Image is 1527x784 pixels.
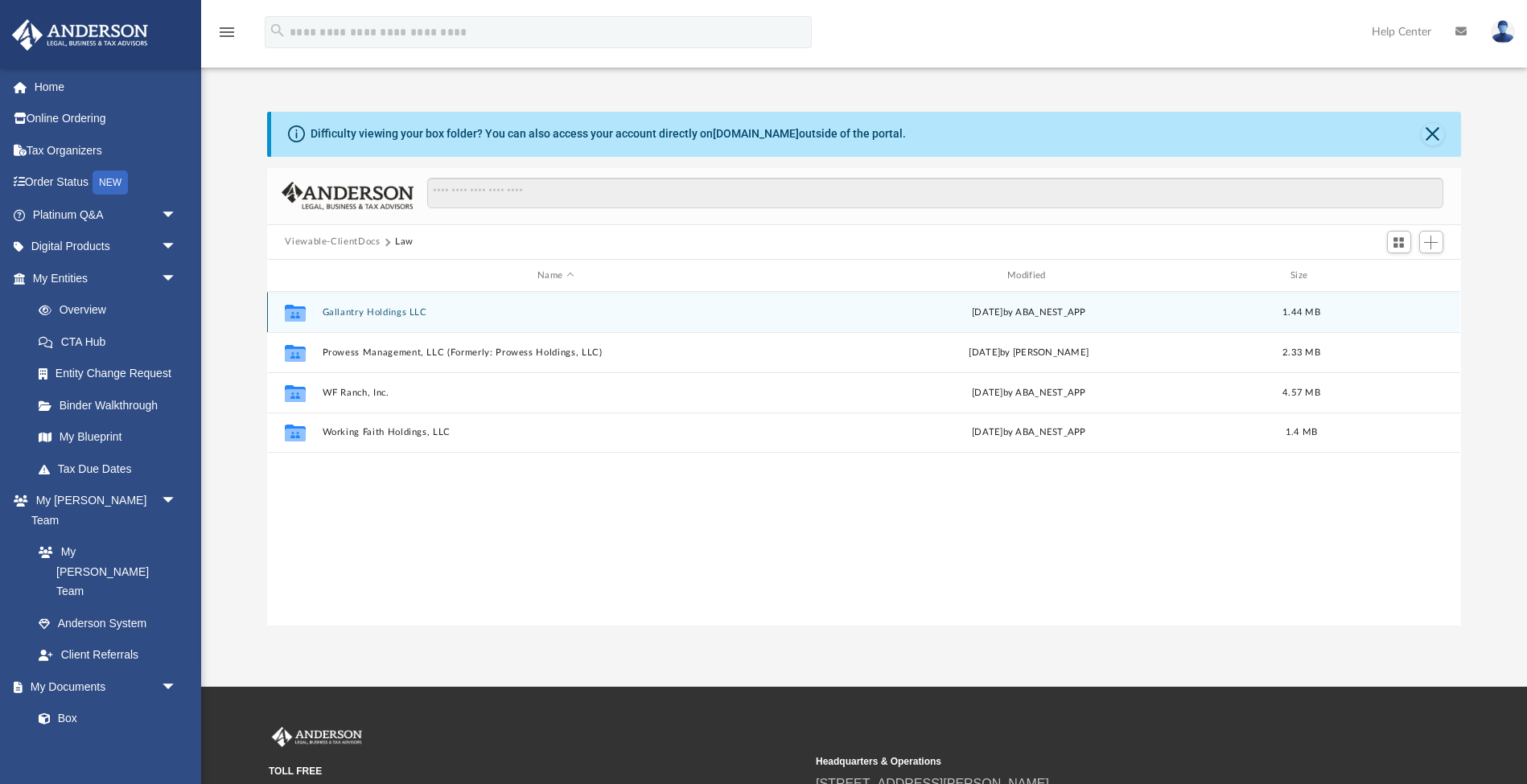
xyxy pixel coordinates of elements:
[23,294,201,326] a: Overview
[161,671,193,704] span: arrow_drop_down
[323,428,789,438] button: Working Faith Holdings, LLC
[269,764,805,778] small: TOLL FREE
[217,23,237,42] i: menu
[285,235,380,249] button: Viewable-ClientDocs
[23,703,185,735] a: Box
[1341,269,1454,283] div: id
[311,125,906,142] div: Difficulty viewing your box folder? You can also access your account directly on outside of the p...
[1270,269,1334,283] div: Size
[11,166,201,199] a: Order StatusNEW
[161,485,193,518] span: arrow_drop_down
[1282,308,1320,317] span: 1.44 MB
[796,306,1262,320] div: [DATE] by ABA_NEST_APP
[322,269,788,283] div: Name
[11,262,201,294] a: My Entitiesarrow_drop_down
[11,231,201,263] a: Digital Productsarrow_drop_down
[427,178,1443,208] input: Search files and folders
[269,22,286,39] i: search
[1282,388,1320,397] span: 4.57 MB
[323,307,789,318] button: Gallantry Holdings LLC
[23,536,185,608] a: My [PERSON_NAME] Team
[11,485,193,536] a: My [PERSON_NAME] Teamarrow_drop_down
[161,262,193,295] span: arrow_drop_down
[267,292,1460,625] div: grid
[11,71,201,103] a: Home
[23,326,201,358] a: CTA Hub
[217,31,237,42] a: menu
[1387,231,1411,253] button: Switch to Grid View
[1286,429,1318,437] span: 1.4 MB
[11,199,201,231] a: Platinum Q&Aarrow_drop_down
[23,639,193,671] a: Client Referrals
[161,231,193,264] span: arrow_drop_down
[395,235,414,249] button: Law
[796,386,1262,400] div: [DATE] by ABA_NEST_APP
[23,389,201,421] a: Binder Walkthrough
[796,426,1262,441] div: [DATE] by ABA_NEST_APP
[161,199,193,232] span: arrow_drop_down
[23,358,201,390] a: Entity Change Request
[323,347,789,358] button: Prowess Management, LLC (Formerly: Prowess Holdings, LLC)
[796,269,1262,283] div: Modified
[1282,348,1320,357] span: 2.33 MB
[713,127,799,140] a: [DOMAIN_NAME]
[11,134,201,166] a: Tax Organizers
[93,170,128,195] div: NEW
[1491,20,1515,43] img: User Pic
[23,607,193,639] a: Anderson System
[323,388,789,398] button: WF Ranch, Inc.
[796,346,1262,360] div: [DATE] by [PERSON_NAME]
[274,269,315,283] div: id
[1419,231,1443,253] button: Add
[1422,123,1444,146] button: Close
[23,421,193,454] a: My Blueprint
[23,453,201,485] a: Tax Due Dates
[11,671,193,703] a: My Documentsarrow_drop_down
[7,19,153,51] img: Anderson Advisors Platinum Portal
[11,103,201,135] a: Online Ordering
[816,754,1352,769] small: Headquarters & Operations
[269,727,365,748] img: Anderson Advisors Platinum Portal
